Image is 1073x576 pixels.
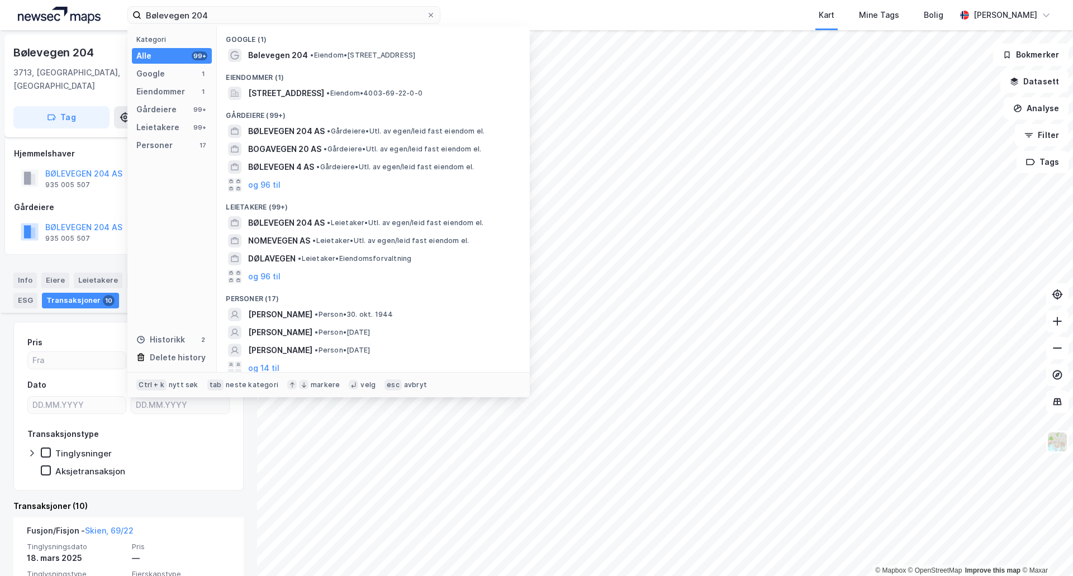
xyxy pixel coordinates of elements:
span: • [327,218,330,227]
input: DD.MM.YYYY [131,397,229,413]
div: Eiendommer (1) [217,64,530,84]
span: BOGAVEGEN 20 AS [248,142,321,156]
button: Tags [1017,151,1069,173]
span: NOMEVEGEN AS [248,234,310,247]
div: tab [207,379,224,391]
div: 99+ [192,105,207,114]
span: Eiendom • [STREET_ADDRESS] [310,51,415,60]
div: — [132,551,230,565]
button: Bokmerker [993,44,1069,66]
div: Aksjetransaksjon [55,466,125,477]
button: Analyse [1004,97,1069,120]
span: Gårdeiere • Utl. av egen/leid fast eiendom el. [316,163,474,172]
div: Bolig [924,8,943,22]
span: BØLEVEGEN 204 AS [248,125,325,138]
div: Leietakere [136,121,179,134]
input: Søk på adresse, matrikkel, gårdeiere, leietakere eller personer [141,7,426,23]
div: Google [136,67,165,80]
div: Hjemmelshaver [14,147,243,160]
div: Historikk [136,333,185,346]
div: velg [360,380,376,389]
span: • [315,346,318,354]
div: Kategori [136,35,212,44]
button: og 14 til [248,361,279,375]
span: [PERSON_NAME] [248,326,312,339]
input: DD.MM.YYYY [28,397,126,413]
span: [STREET_ADDRESS] [248,87,324,100]
iframe: Chat Widget [1017,522,1073,576]
div: 3713, [GEOGRAPHIC_DATA], [GEOGRAPHIC_DATA] [13,66,196,93]
span: Person • 30. okt. 1944 [315,310,393,319]
div: 99+ [192,123,207,132]
div: 17 [198,141,207,150]
div: Ctrl + k [136,379,167,391]
span: • [298,254,301,263]
div: Transaksjonstype [27,427,99,441]
span: Leietaker • Utl. av egen/leid fast eiendom el. [312,236,469,245]
div: 935 005 507 [45,180,90,189]
div: Tinglysninger [55,448,112,459]
div: Eiendommer [136,85,185,98]
a: OpenStreetMap [908,567,962,574]
span: BØLEVEGEN 204 AS [248,216,325,230]
span: [PERSON_NAME] [248,308,312,321]
span: Tinglysningsdato [27,542,125,551]
div: markere [311,380,340,389]
div: Leietakere (99+) [217,194,530,214]
div: neste kategori [226,380,278,389]
div: avbryt [404,380,427,389]
div: [PERSON_NAME] [974,8,1037,22]
div: Delete history [150,351,206,364]
span: • [315,310,318,318]
div: Info [13,273,37,288]
button: Tag [13,106,110,128]
span: • [324,145,327,153]
span: • [326,89,330,97]
button: Filter [1015,124,1069,146]
div: Personer (17) [217,285,530,306]
div: esc [384,379,402,391]
div: Dato [27,378,46,392]
div: nytt søk [169,380,198,389]
div: Fusjon/Fisjon - [27,524,134,542]
span: • [315,328,318,336]
span: Leietaker • Eiendomsforvaltning [298,254,411,263]
span: • [327,127,330,135]
span: • [316,163,320,171]
span: [PERSON_NAME] [248,344,312,357]
span: Gårdeiere • Utl. av egen/leid fast eiendom el. [324,145,481,154]
div: Kart [819,8,834,22]
span: Person • [DATE] [315,346,370,355]
div: Pris [27,336,42,349]
div: Eiere [41,273,69,288]
div: Gårdeiere [136,103,177,116]
div: Transaksjoner (10) [13,499,244,513]
input: Fra [28,352,126,369]
div: 10 [103,295,115,306]
div: Personer [136,139,173,152]
div: Bølevegen 204 [13,44,96,61]
div: 1 [198,87,207,96]
span: • [310,51,314,59]
a: Mapbox [875,567,906,574]
span: Person • [DATE] [315,328,370,337]
img: logo.a4113a55bc3d86da70a041830d287a7e.svg [18,7,101,23]
div: Kontrollprogram for chat [1017,522,1073,576]
a: Improve this map [965,567,1020,574]
span: Bølevegen 204 [248,49,308,62]
div: Datasett [127,273,182,288]
div: Gårdeiere [14,201,243,214]
div: 1 [198,69,207,78]
div: Gårdeiere (99+) [217,102,530,122]
span: Pris [132,542,230,551]
div: 18. mars 2025 [27,551,125,565]
button: Datasett [1000,70,1069,93]
div: 2 [198,335,207,344]
span: Gårdeiere • Utl. av egen/leid fast eiendom el. [327,127,485,136]
span: Eiendom • 4003-69-22-0-0 [326,89,422,98]
div: ESG [13,293,37,308]
div: Alle [136,49,151,63]
span: BØLEVEGEN 4 AS [248,160,314,174]
a: Skien, 69/22 [85,526,134,535]
button: og 96 til [248,270,281,283]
